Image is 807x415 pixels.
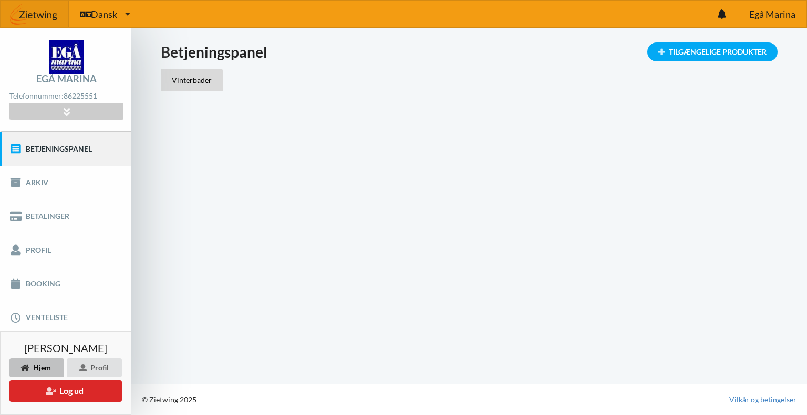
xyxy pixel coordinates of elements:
[729,395,796,405] a: Vilkår og betingelser
[67,358,122,377] div: Profil
[24,343,107,353] span: [PERSON_NAME]
[161,42,778,61] h1: Betjeningspanel
[161,69,223,91] div: Vinterbader
[749,9,795,19] span: Egå Marina
[647,42,778,61] div: Tilgængelige Produkter
[9,89,123,103] div: Telefonnummer:
[64,91,97,100] strong: 86225551
[91,9,117,19] span: Dansk
[9,380,122,402] button: Log ud
[36,74,97,83] div: Egå Marina
[49,40,84,74] img: logo
[9,358,64,377] div: Hjem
